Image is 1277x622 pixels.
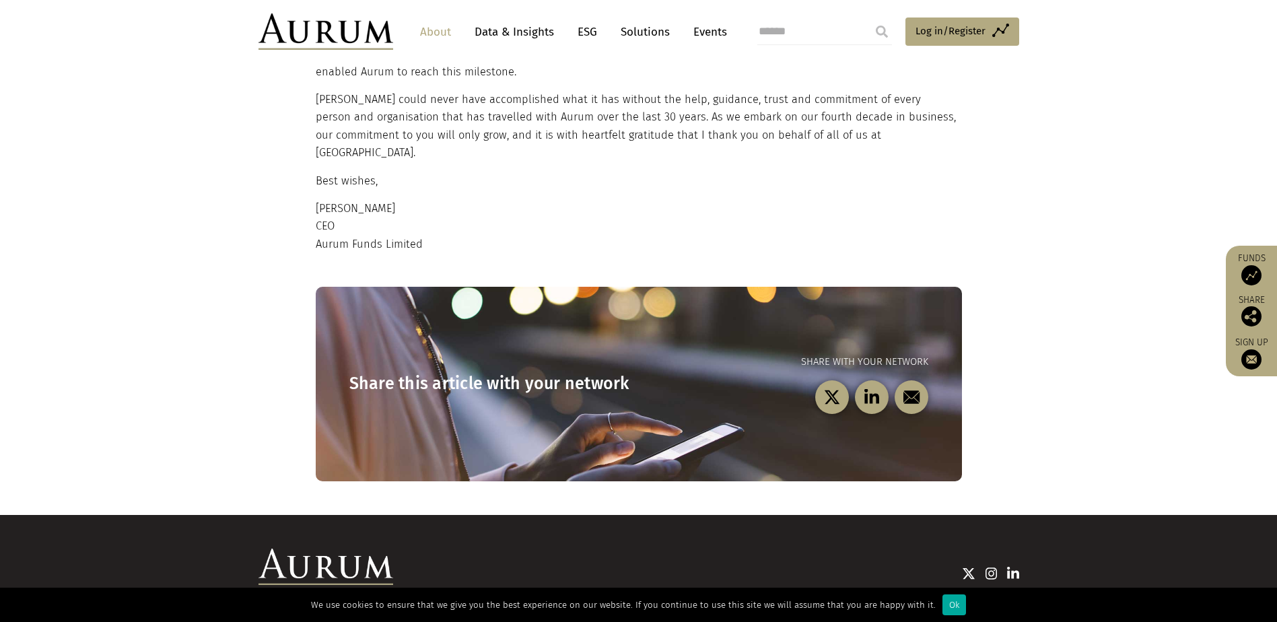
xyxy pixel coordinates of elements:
div: Ok [942,594,966,615]
h3: Share this article with your network [349,374,639,394]
span: Log in/Register [916,23,986,39]
img: Twitter icon [962,567,975,580]
a: About [413,20,458,44]
div: Share [1233,296,1270,326]
a: ESG [571,20,604,44]
input: Submit [868,18,895,45]
p: Best wishes, [316,172,959,190]
img: twitter-black.svg [823,388,840,405]
img: Instagram icon [986,567,998,580]
img: email-black.svg [903,388,920,405]
a: Data & Insights [468,20,561,44]
p: Share with your network [639,354,928,370]
a: Funds [1233,252,1270,285]
img: Access Funds [1241,265,1262,285]
img: Aurum [258,13,393,50]
a: Events [687,20,727,44]
a: Solutions [614,20,677,44]
img: Sign up to our newsletter [1241,349,1262,370]
img: linkedin-black.svg [863,388,880,405]
p: [PERSON_NAME] could never have accomplished what it has without the help, guidance, trust and com... [316,91,959,162]
img: Linkedin icon [1007,567,1019,580]
a: Log in/Register [905,18,1019,46]
img: Share this post [1241,306,1262,326]
img: Aurum Logo [258,549,393,585]
p: [PERSON_NAME] CEO Aurum Funds Limited [316,200,959,253]
a: Sign up [1233,337,1270,370]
